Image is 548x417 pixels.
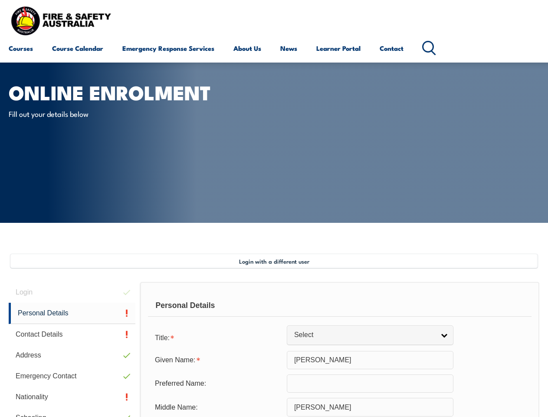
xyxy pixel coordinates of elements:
a: Courses [9,38,33,59]
span: Login with a different user [239,258,309,265]
div: Given Name is required. [148,352,287,368]
a: Emergency Response Services [122,38,214,59]
a: About Us [233,38,261,59]
a: Address [9,345,135,366]
a: Course Calendar [52,38,103,59]
p: Fill out your details below [9,109,167,119]
a: Contact [380,38,404,59]
div: Title is required. [148,328,287,346]
a: Nationality [9,387,135,407]
div: Preferred Name: [148,375,287,392]
span: Title: [155,334,170,341]
h1: Online Enrolment [9,83,223,100]
a: Emergency Contact [9,366,135,387]
a: Personal Details [9,303,135,324]
span: Select [294,331,435,340]
a: Contact Details [9,324,135,345]
div: Middle Name: [148,399,287,415]
a: Learner Portal [316,38,361,59]
a: News [280,38,297,59]
div: Personal Details [148,295,532,317]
